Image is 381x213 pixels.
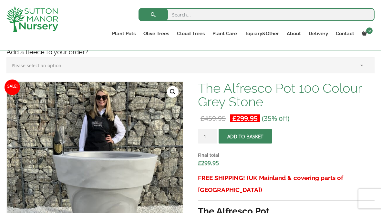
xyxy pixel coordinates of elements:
a: 0 [358,29,375,38]
a: Cloud Trees [173,29,209,38]
bdi: 459.95 [201,114,226,123]
span: £ [232,114,236,123]
span: 0 [366,27,373,34]
a: About [283,29,305,38]
a: Olive Trees [139,29,173,38]
a: Delivery [305,29,332,38]
h1: The Alfresco Pot 100 Colour Grey Stone [198,81,375,109]
span: Sale! [5,80,20,95]
span: £ [198,159,201,167]
bdi: 299.95 [198,159,219,167]
span: £ [201,114,204,123]
h4: Add a fleece to your order? [2,47,379,57]
input: Search... [139,8,375,21]
span: (35% off) [262,114,289,123]
dt: Final total [198,151,375,159]
input: Product quantity [198,129,217,144]
a: Contact [332,29,358,38]
a: View full-screen image gallery [167,86,179,98]
a: Topiary&Other [241,29,283,38]
bdi: 299.95 [232,114,258,123]
img: logo [6,6,58,32]
a: Plant Pots [108,29,139,38]
h3: FREE SHIPPING! (UK Mainland & covering parts of [GEOGRAPHIC_DATA]) [198,172,375,196]
a: Plant Care [209,29,241,38]
button: Add to basket [219,129,272,144]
